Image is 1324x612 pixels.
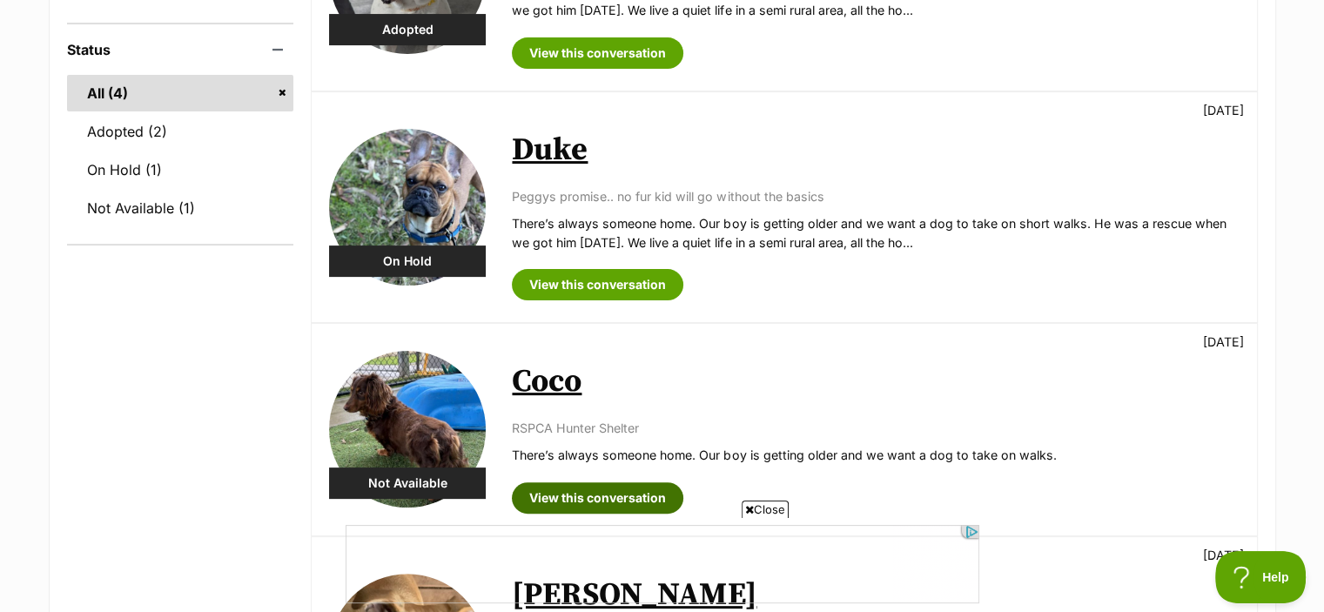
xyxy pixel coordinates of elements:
a: Not Available (1) [67,190,294,226]
a: On Hold (1) [67,151,294,188]
a: View this conversation [512,37,683,69]
p: [DATE] [1203,546,1244,564]
div: Not Available [329,467,486,499]
p: [DATE] [1203,101,1244,119]
img: Coco [329,351,486,508]
div: On Hold [329,245,486,277]
header: Status [67,42,294,57]
p: [DATE] [1203,333,1244,351]
p: RSPCA Hunter Shelter [512,419,1239,437]
iframe: Advertisement [346,525,979,603]
a: View this conversation [512,269,683,300]
a: Coco [512,362,581,401]
a: View this conversation [512,482,683,514]
p: There’s always someone home. Our boy is getting older and we want a dog to take on walks. [512,446,1239,464]
p: Peggys promise.. no fur kid will go without the basics [512,187,1239,205]
a: All (4) [67,75,294,111]
span: Close [742,501,789,518]
div: Adopted [329,14,486,45]
img: Duke [329,129,486,286]
iframe: Help Scout Beacon - Open [1215,551,1307,603]
a: Adopted (2) [67,113,294,150]
p: There’s always someone home. Our boy is getting older and we want a dog to take on short walks. H... [512,214,1239,252]
a: Duke [512,131,588,170]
